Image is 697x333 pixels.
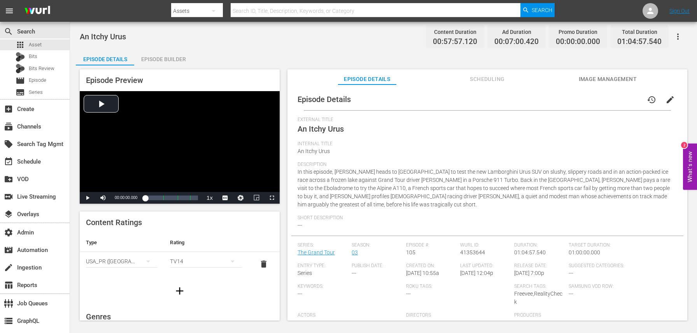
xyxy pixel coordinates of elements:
[80,91,280,204] div: Video Player
[80,233,164,252] th: Type
[4,157,13,166] span: Schedule
[76,50,134,65] button: Episode Details
[669,8,690,14] a: Sign Out
[642,90,661,109] button: history
[406,284,511,290] span: Roku Tags:
[514,291,562,305] span: Freevee,RealityCheck
[298,222,302,228] span: ---
[16,52,25,62] div: Bits
[406,270,439,276] span: [DATE] 10:55a
[514,242,564,248] span: Duration:
[4,245,13,255] span: Automation
[86,218,142,227] span: Content Ratings
[16,40,25,49] span: Asset
[406,291,411,297] span: ---
[352,270,356,276] span: ---
[4,104,13,114] span: Create
[115,196,137,200] span: 00:00:00.000
[433,37,477,46] span: 00:57:57.120
[76,50,134,69] div: Episode Details
[569,270,573,276] span: ---
[254,255,273,273] button: delete
[95,192,111,204] button: Mute
[569,249,600,255] span: 01:00:00.000
[569,242,673,248] span: Target Duration:
[298,124,344,134] span: An Itchy Urus
[298,291,302,297] span: ---
[514,263,564,269] span: Release Date:
[86,76,143,85] span: Episode Preview
[298,242,348,248] span: Series:
[29,41,42,49] span: Asset
[298,215,673,221] span: Short Description
[352,242,402,248] span: Season:
[433,26,477,37] div: Content Duration
[29,76,46,84] span: Episode
[4,192,13,201] span: Live Streaming
[29,53,37,60] span: Bits
[4,299,13,308] span: Job Queues
[298,148,330,154] span: An Itchy Urus
[298,312,402,319] span: Actors
[4,263,13,272] span: Ingestion
[16,76,25,85] span: Episode
[494,37,539,46] span: 00:07:00.420
[406,242,456,248] span: Episode #:
[134,50,193,65] button: Episode Builder
[145,196,198,200] div: Progress Bar
[520,3,555,17] button: Search
[352,263,402,269] span: Publish Date:
[86,312,111,321] span: Genres
[514,312,619,319] span: Producers
[460,263,510,269] span: Last Updated:
[406,249,415,255] span: 105
[19,2,56,20] img: ans4CAIJ8jUAAAAAAAAAAAAAAAAAAAAAAAAgQb4GAAAAAAAAAAAAAAAAAAAAAAAAJMjXAAAAAAAAAAAAAAAAAAAAAAAAgAT5G...
[298,169,670,208] span: In this episode, [PERSON_NAME] heads to [GEOGRAPHIC_DATA] to test the new Lamborghini Urus SUV on...
[80,233,280,276] table: simple table
[134,50,193,69] div: Episode Builder
[233,192,249,204] button: Jump To Time
[298,95,351,104] span: Episode Details
[556,37,600,46] span: 00:00:00.000
[29,65,54,72] span: Bits Review
[556,26,600,37] div: Promo Duration
[532,3,552,17] span: Search
[298,270,312,276] span: Series
[406,312,511,319] span: Directors
[4,280,13,290] span: Reports
[298,319,302,326] span: ---
[578,74,637,84] span: Image Management
[164,233,248,252] th: Rating
[494,26,539,37] div: Ad Duration
[259,259,268,269] span: delete
[617,37,662,46] span: 01:04:57.540
[681,142,687,148] div: 2
[406,319,411,326] span: ---
[514,284,564,290] span: Search Tags:
[4,27,13,36] span: Search
[460,242,510,248] span: Wurl ID:
[569,263,673,269] span: Suggested Categories:
[460,270,493,276] span: [DATE] 12:04p
[298,249,335,255] a: The Grand Tour
[569,284,619,290] span: Samsung VOD Row:
[460,249,485,255] span: 41353644
[16,64,25,73] div: Bits Review
[4,228,13,237] span: Admin
[5,6,14,16] span: menu
[514,270,544,276] span: [DATE] 7:00p
[217,192,233,204] button: Captions
[298,117,673,123] span: External Title
[298,263,348,269] span: Entry Type:
[298,284,402,290] span: Keywords:
[4,139,13,149] span: Search Tag Mgmt
[569,291,573,297] span: ---
[352,249,358,255] a: 03
[298,141,673,147] span: Internal Title
[80,192,95,204] button: Play
[298,162,673,168] span: Description
[617,26,662,37] div: Total Duration
[4,210,13,219] span: Overlays
[16,88,25,97] span: Series
[661,90,679,109] button: edit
